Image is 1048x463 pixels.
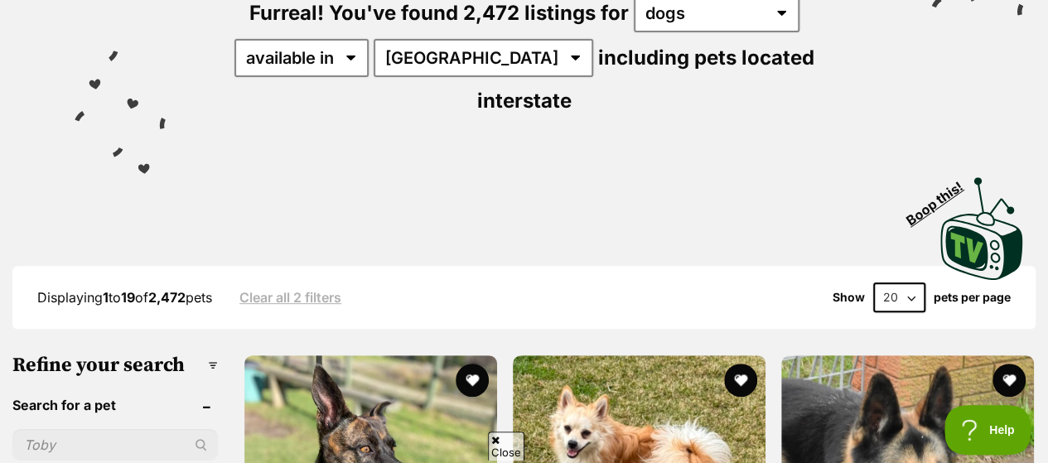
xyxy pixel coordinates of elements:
button: favourite [724,364,757,397]
span: Displaying to of pets [37,289,212,306]
h3: Refine your search [12,354,218,377]
label: pets per page [934,291,1011,304]
strong: 2,472 [148,289,186,306]
button: favourite [992,364,1026,397]
span: including pets located interstate [477,46,814,113]
button: favourite [456,364,489,397]
strong: 1 [103,289,109,306]
strong: 19 [121,289,135,306]
span: Close [488,432,524,461]
span: Boop this! [903,168,979,228]
img: PetRescue TV logo [940,177,1023,280]
iframe: Help Scout Beacon - Open [944,405,1031,455]
span: Furreal! You've found 2,472 listings for [249,1,629,25]
a: Boop this! [940,162,1023,283]
a: Clear all 2 filters [239,290,341,305]
span: Show [833,291,865,304]
input: Toby [12,429,218,461]
header: Search for a pet [12,398,218,412]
